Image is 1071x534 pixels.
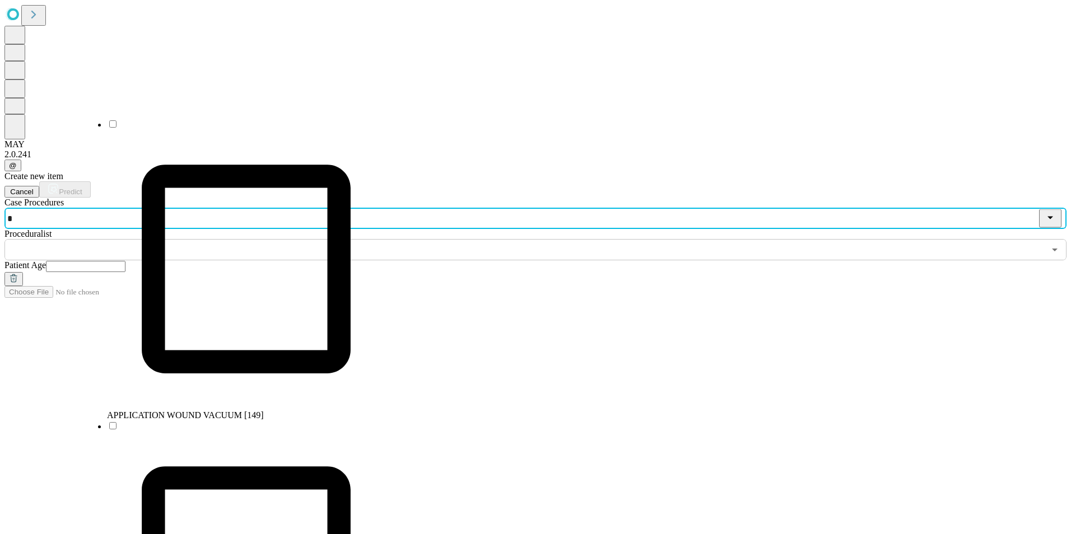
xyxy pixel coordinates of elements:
[1047,242,1063,257] button: Open
[4,149,1067,160] div: 2.0.241
[1039,209,1061,228] button: Close
[9,161,17,170] span: @
[4,229,52,238] span: Proceduralist
[4,260,46,270] span: Patient Age
[4,198,64,207] span: Scheduled Procedure
[4,139,1067,149] div: MAY
[4,186,39,198] button: Cancel
[59,188,82,196] span: Predict
[4,160,21,171] button: @
[10,188,34,196] span: Cancel
[4,171,63,181] span: Create new item
[39,181,91,198] button: Predict
[107,410,264,420] span: APPLICATION WOUND VACUUM [149]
